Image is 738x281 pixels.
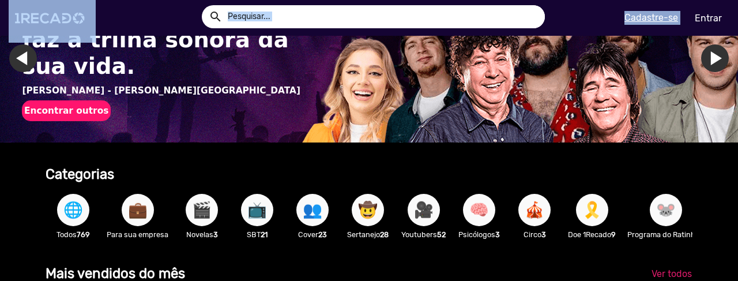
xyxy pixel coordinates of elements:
[650,194,682,226] button: 🐭
[77,230,90,239] b: 769
[656,194,676,226] span: 🐭
[414,194,434,226] span: 🎥
[107,229,168,240] p: Para sua empresa
[687,8,729,28] a: Entrar
[652,268,692,279] span: Ver todos
[51,229,95,240] p: Todos
[261,230,268,239] b: 21
[627,229,704,240] p: Programa do Ratinho
[408,194,440,226] button: 🎥
[9,44,37,72] a: Ir para o último slide
[303,194,322,226] span: 👥
[380,230,389,239] b: 28
[63,194,83,226] span: 🌐
[128,194,148,226] span: 💼
[437,230,446,239] b: 52
[122,194,154,226] button: 💼
[495,230,500,239] b: 3
[213,230,218,239] b: 3
[192,194,212,226] span: 🎬
[22,84,317,98] p: [PERSON_NAME] - [PERSON_NAME][GEOGRAPHIC_DATA]
[525,194,544,226] span: 🎪
[568,229,616,240] p: Doe 1Recado
[346,229,390,240] p: Sertanejo
[46,166,114,182] b: Categorias
[291,229,334,240] p: Cover
[57,194,89,226] button: 🌐
[180,229,224,240] p: Novelas
[352,194,384,226] button: 🤠
[701,44,729,72] a: Ir para o próximo slide
[241,194,273,226] button: 📺
[247,194,267,226] span: 📺
[296,194,329,226] button: 👥
[358,194,378,226] span: 🤠
[401,229,446,240] p: Youtubers
[205,6,225,26] button: Example home icon
[624,12,678,23] u: Cadastre-se
[582,194,602,226] span: 🎗️
[518,194,551,226] button: 🎪
[611,230,616,239] b: 9
[209,10,223,24] mat-icon: Example home icon
[513,229,556,240] p: Circo
[576,194,608,226] button: 🎗️
[457,229,501,240] p: Psicólogos
[318,230,327,239] b: 23
[463,194,495,226] button: 🧠
[22,100,111,121] button: Encontrar outros
[541,230,546,239] b: 3
[186,194,218,226] button: 🎬
[219,5,545,28] input: Pesquisar...
[235,229,279,240] p: SBT
[469,194,489,226] span: 🧠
